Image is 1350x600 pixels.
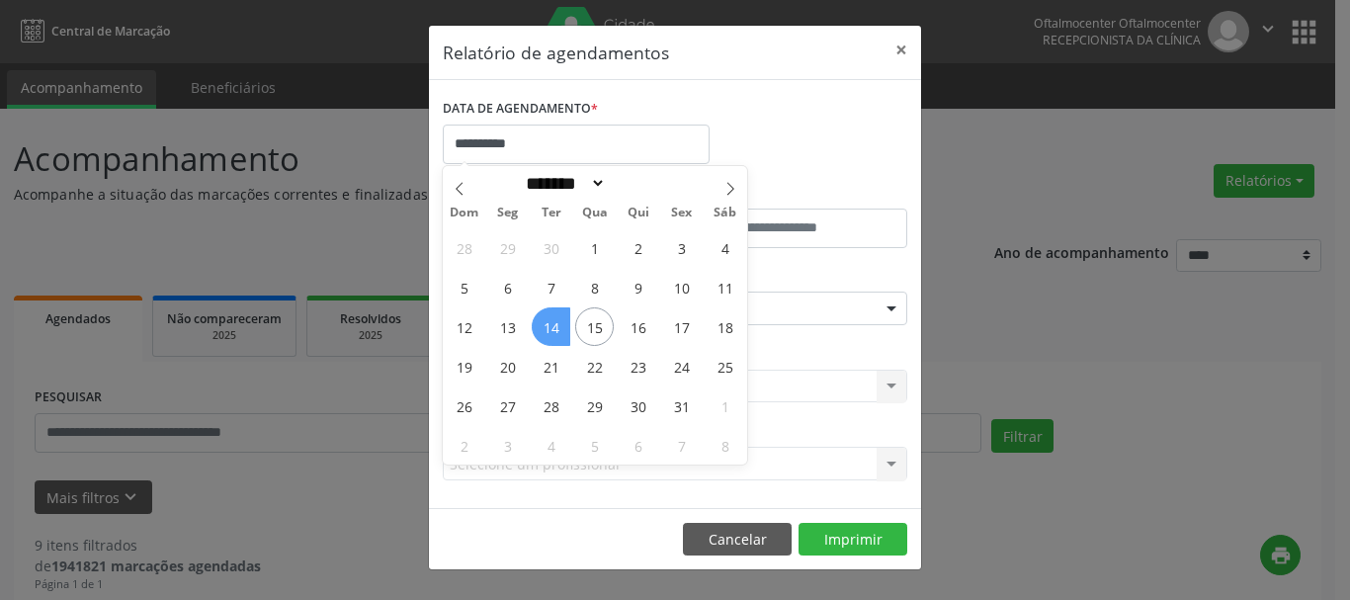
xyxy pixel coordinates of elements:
span: Outubro 16, 2025 [619,307,657,346]
span: Sex [660,207,704,219]
span: Outubro 19, 2025 [445,347,483,386]
span: Outubro 30, 2025 [619,386,657,425]
span: Outubro 3, 2025 [662,228,701,267]
span: Outubro 11, 2025 [706,268,744,306]
button: Cancelar [683,523,792,557]
span: Novembro 8, 2025 [706,426,744,465]
span: Dom [443,207,486,219]
span: Outubro 29, 2025 [575,386,614,425]
span: Outubro 5, 2025 [445,268,483,306]
span: Outubro 6, 2025 [488,268,527,306]
span: Novembro 1, 2025 [706,386,744,425]
span: Outubro 25, 2025 [706,347,744,386]
span: Outubro 14, 2025 [532,307,570,346]
span: Setembro 29, 2025 [488,228,527,267]
span: Outubro 1, 2025 [575,228,614,267]
span: Novembro 4, 2025 [532,426,570,465]
button: Close [882,26,921,74]
span: Outubro 4, 2025 [706,228,744,267]
select: Month [519,173,606,194]
span: Setembro 30, 2025 [532,228,570,267]
span: Outubro 31, 2025 [662,386,701,425]
span: Outubro 18, 2025 [706,307,744,346]
h5: Relatório de agendamentos [443,40,669,65]
button: Imprimir [799,523,907,557]
span: Outubro 8, 2025 [575,268,614,306]
span: Novembro 5, 2025 [575,426,614,465]
span: Outubro 21, 2025 [532,347,570,386]
span: Outubro 12, 2025 [445,307,483,346]
span: Seg [486,207,530,219]
span: Sáb [704,207,747,219]
span: Outubro 20, 2025 [488,347,527,386]
span: Outubro 23, 2025 [619,347,657,386]
span: Outubro 17, 2025 [662,307,701,346]
span: Outubro 26, 2025 [445,386,483,425]
span: Outubro 27, 2025 [488,386,527,425]
span: Ter [530,207,573,219]
span: Outubro 15, 2025 [575,307,614,346]
span: Qua [573,207,617,219]
span: Novembro 2, 2025 [445,426,483,465]
span: Novembro 6, 2025 [619,426,657,465]
label: ATÉ [680,178,907,209]
label: DATA DE AGENDAMENTO [443,94,598,125]
span: Setembro 28, 2025 [445,228,483,267]
span: Outubro 13, 2025 [488,307,527,346]
span: Outubro 9, 2025 [619,268,657,306]
span: Outubro 2, 2025 [619,228,657,267]
span: Outubro 7, 2025 [532,268,570,306]
span: Outubro 10, 2025 [662,268,701,306]
input: Year [606,173,671,194]
span: Novembro 7, 2025 [662,426,701,465]
span: Qui [617,207,660,219]
span: Outubro 24, 2025 [662,347,701,386]
span: Outubro 28, 2025 [532,386,570,425]
span: Novembro 3, 2025 [488,426,527,465]
span: Outubro 22, 2025 [575,347,614,386]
